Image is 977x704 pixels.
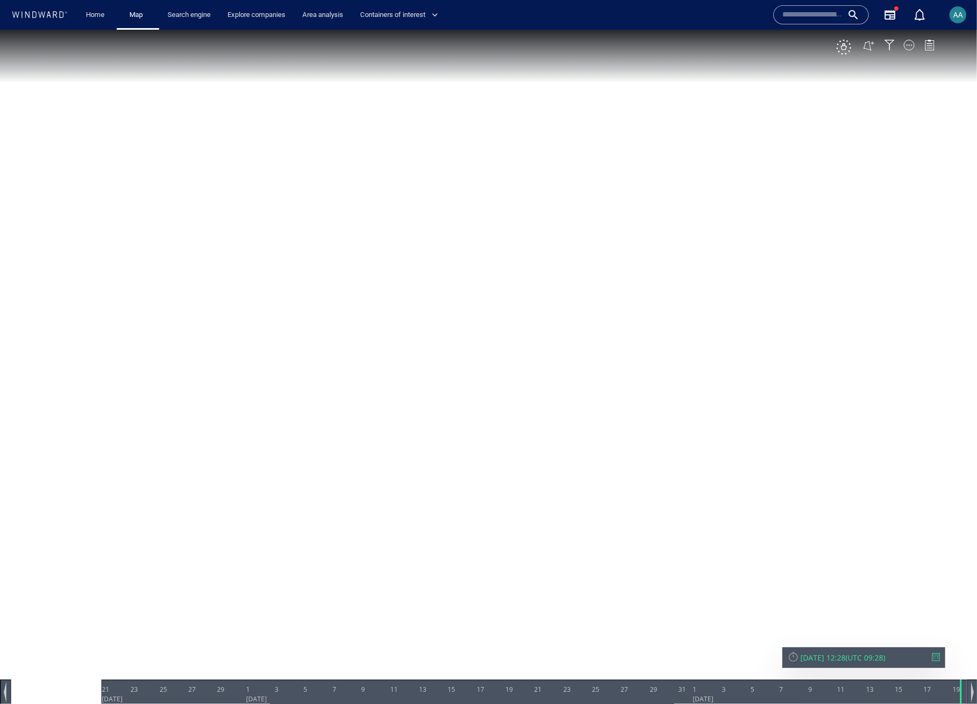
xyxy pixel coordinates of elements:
[895,650,902,667] div: 15
[121,6,155,24] button: Map
[130,650,138,667] div: 23
[102,650,109,667] div: 21
[780,650,783,667] div: 7
[800,623,845,633] div: [DATE] 12:28
[845,623,848,633] span: (
[924,10,935,21] div: Legend
[360,9,438,21] span: Containers of interest
[333,650,336,667] div: 7
[953,11,963,19] span: AA
[883,623,885,633] span: )
[808,650,812,667] div: 9
[563,650,571,667] div: 23
[751,650,754,667] div: 5
[837,650,844,667] div: 11
[650,650,657,667] div: 29
[298,6,347,24] a: Area analysis
[125,6,151,24] a: Map
[923,650,931,667] div: 17
[246,650,250,667] div: 1
[866,650,874,667] div: 13
[275,650,278,667] div: 3
[390,650,398,667] div: 11
[904,10,914,21] div: Map Display
[419,650,426,667] div: 13
[693,650,697,667] div: 1
[356,6,447,24] button: Containers of interest
[217,650,224,667] div: 29
[477,650,484,667] div: 17
[836,10,851,25] div: Click to hide unselected vessels
[361,650,365,667] div: 9
[592,650,599,667] div: 25
[788,621,799,632] div: Reset Time
[78,6,112,24] button: Home
[621,650,629,667] div: 27
[788,623,940,633] div: [DATE] 12:28(UTC 09:28)
[932,656,969,696] iframe: Chat
[953,650,960,667] div: 19
[722,650,726,667] div: 3
[160,650,167,667] div: 25
[246,665,267,676] div: [DATE]
[188,650,196,667] div: 27
[848,623,883,633] span: UTC 09:28
[82,6,109,24] a: Home
[223,6,290,24] a: Explore companies
[304,650,308,667] div: 5
[535,650,542,667] div: 21
[448,650,455,667] div: 15
[693,665,714,676] div: [DATE]
[947,4,969,25] button: AA
[678,650,686,667] div: 31
[102,665,123,676] div: [DATE]
[505,650,513,667] div: 19
[913,8,926,21] div: Notification center
[163,6,215,24] a: Search engine
[884,10,895,21] div: Filter
[960,650,972,674] div: Time: Tue Aug 19 2025 12:28:50 GMT+0300 (Israel Daylight Time)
